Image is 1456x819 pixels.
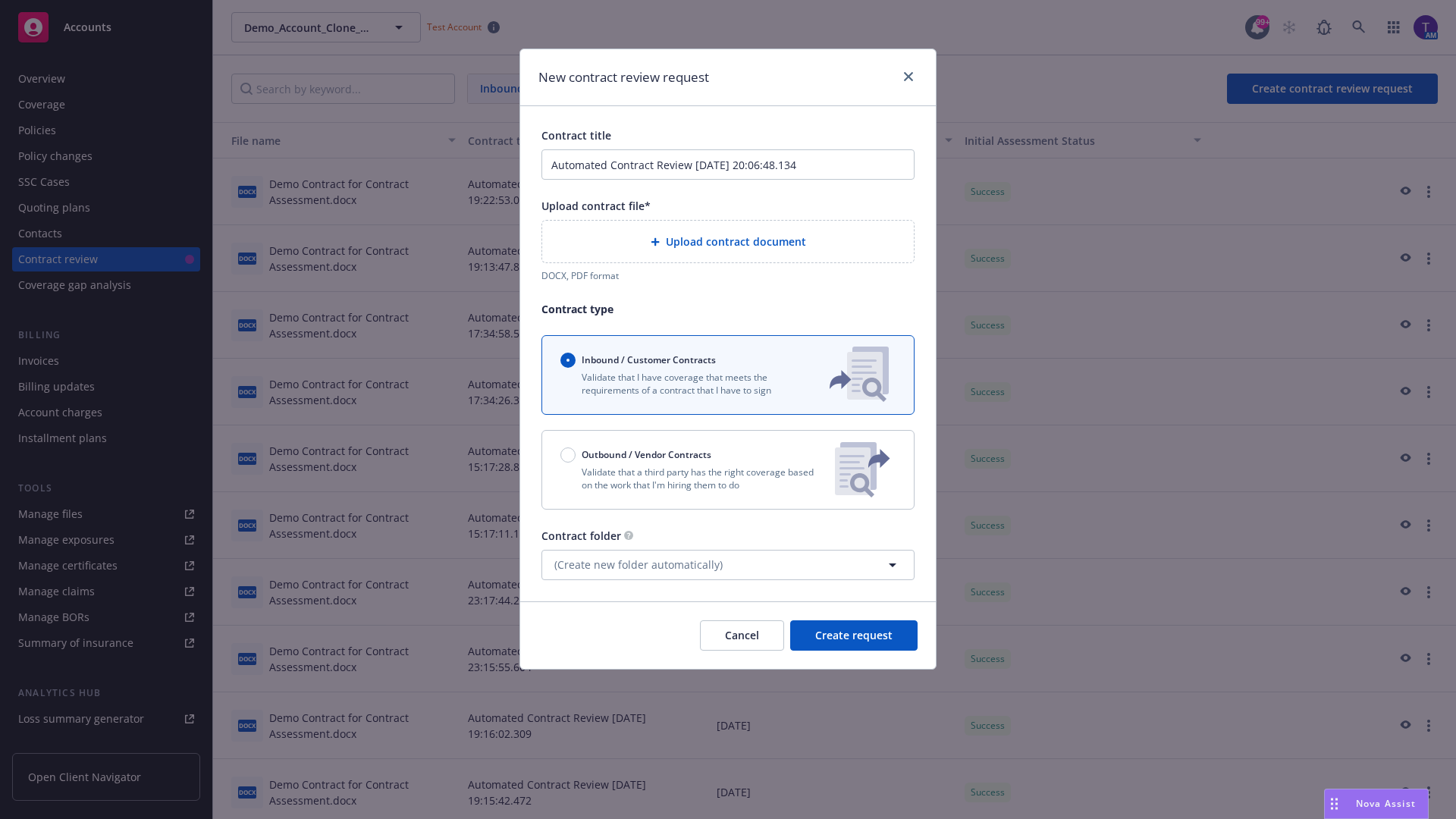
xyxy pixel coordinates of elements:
[560,371,805,397] p: Validate that I have coverage that meets the requirements of a contract that I have to sign
[1324,789,1429,819] button: Nova Assist
[541,301,915,317] p: Contract type
[560,466,823,491] p: Validate that a third party has the right coverage based on the work that I'm hiring them to do
[541,529,621,543] span: Contract folder
[666,234,806,249] span: Upload contract document
[541,550,915,580] button: (Create new folder automatically)
[1356,797,1416,810] span: Nova Assist
[582,353,716,366] span: Inbound / Customer Contracts
[560,353,576,368] input: Inbound / Customer Contracts
[541,199,651,213] span: Upload contract file*
[899,67,918,86] a: close
[541,335,915,415] button: Inbound / Customer ContractsValidate that I have coverage that meets the requirements of a contra...
[582,448,711,461] span: Outbound / Vendor Contracts
[1325,789,1344,818] div: Drag to move
[725,628,759,642] span: Cancel
[541,220,915,263] div: Upload contract document
[790,620,918,651] button: Create request
[700,620,784,651] button: Cancel
[541,128,611,143] span: Contract title
[538,67,709,87] h1: New contract review request
[554,557,723,573] span: (Create new folder automatically)
[560,447,576,463] input: Outbound / Vendor Contracts
[815,628,893,642] span: Create request
[541,269,915,282] div: DOCX, PDF format
[541,430,915,510] button: Outbound / Vendor ContractsValidate that a third party has the right coverage based on the work t...
[541,149,915,180] input: Enter a title for this contract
